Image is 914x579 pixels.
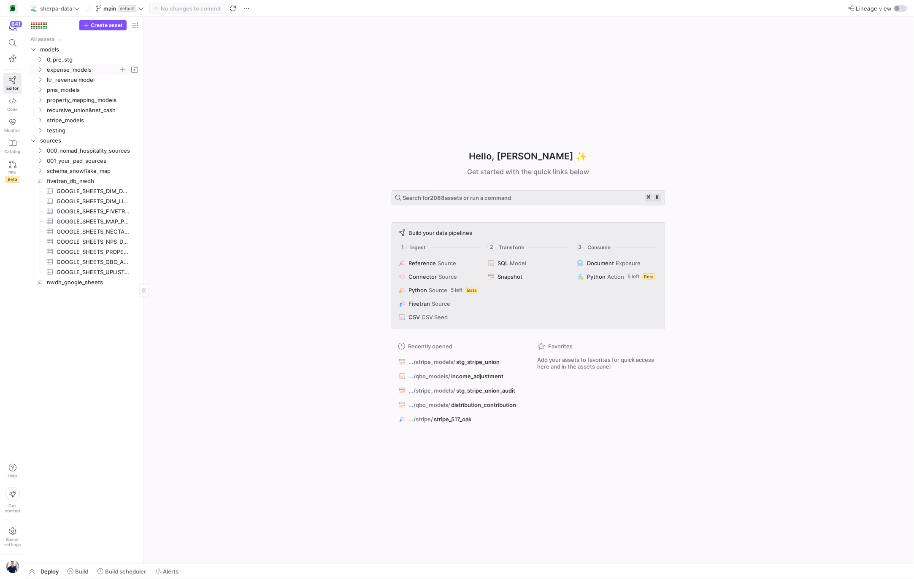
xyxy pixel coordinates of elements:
button: FivetranSource [397,299,481,309]
div: Press SPACE to select this row. [29,75,140,85]
span: Beta [5,176,19,183]
span: Action [607,273,624,280]
span: stripe_models [47,116,139,125]
a: https://storage.googleapis.com/y42-prod-data-exchange/images/8zH7NGsoioThIsGoE9TeuKf062YnnTrmQ10g... [3,1,22,16]
div: All assets [30,36,55,42]
span: 000_nomad_hospitality_sources [47,146,139,156]
span: Monitor [5,128,21,133]
button: PythonSource5 leftBeta [397,285,481,295]
span: distribution_contribution [452,401,516,408]
div: Press SPACE to select this row. [29,105,140,115]
button: PythonAction5 leftBeta [575,272,659,282]
a: Editor [3,73,22,94]
button: Help [3,460,22,482]
span: Editor [6,86,19,91]
span: Connector [409,273,437,280]
span: Python [587,273,606,280]
img: https://storage.googleapis.com/y42-prod-data-exchange/images/8zH7NGsoioThIsGoE9TeuKf062YnnTrmQ10g... [8,4,17,13]
button: ConnectorSource [397,272,481,282]
div: Press SPACE to select this row. [29,44,140,54]
span: 5 left [627,274,639,280]
div: Press SPACE to select this row. [29,257,140,267]
div: Press SPACE to select this row. [29,186,140,196]
div: Press SPACE to select this row. [29,206,140,216]
div: Press SPACE to select this row. [29,95,140,105]
span: Get started [5,503,20,513]
span: SQL [498,260,508,267]
a: GOOGLE_SHEETS_FIVETRAN_AUDIT​​​​​​​​​ [29,206,140,216]
div: Press SPACE to select this row. [29,237,140,247]
span: schema_snowflake_map [47,166,139,176]
span: GOOGLE_SHEETS_DIM_DATE​​​​​​​​​ [57,186,130,196]
div: Press SPACE to select this row. [29,115,140,125]
button: Create asset [79,20,127,30]
a: GOOGLE_SHEETS_NECTAR_LOANS​​​​​​​​​ [29,226,140,237]
button: 641 [3,20,22,35]
button: Getstarted [3,484,22,517]
span: Lineage view [856,5,892,12]
span: testing [47,126,139,135]
a: Spacesettings [3,524,22,551]
button: 🌊sherpa-data [29,3,82,14]
span: Snapshot [498,273,523,280]
button: Build [64,564,92,579]
a: GOOGLE_SHEETS_NPS_DATA​​​​​​​​​ [29,237,140,247]
span: Build [75,568,88,575]
span: 5 left [451,287,463,293]
span: CSV [409,314,420,320]
span: Source [439,273,457,280]
span: default [118,5,136,12]
button: Build scheduler [94,564,150,579]
span: Python [409,287,427,294]
h1: Hello, [PERSON_NAME] ✨ [469,149,587,163]
div: Press SPACE to select this row. [29,216,140,226]
span: Document [587,260,614,267]
strong: 2088 [430,194,445,201]
div: Press SPACE to select this row. [29,34,140,44]
div: Press SPACE to select this row. [29,247,140,257]
button: Alerts [151,564,182,579]
span: Space settings [4,537,21,547]
button: .../stripe_models/stg_stripe_union [397,356,521,367]
span: GOOGLE_SHEETS_NECTAR_LOANS​​​​​​​​​ [57,227,130,237]
div: Press SPACE to select this row. [29,85,140,95]
span: CSV Seed [422,314,448,320]
span: Beta [466,287,479,294]
span: main [103,5,116,12]
div: Press SPACE to select this row. [29,156,140,166]
div: Press SPACE to select this row. [29,65,140,75]
div: 641 [10,21,22,27]
span: property_mapping_models [47,95,139,105]
span: nwdh_google_sheets​​​​​​​​ [47,277,139,287]
span: stg_stripe_union_audit [457,387,516,394]
span: Search for assets or run a command [403,194,511,201]
span: PRs [9,170,16,175]
span: income_adjustment [452,373,504,380]
button: Snapshot [486,272,570,282]
img: https://storage.googleapis.com/y42-prod-data-exchange/images/Zw5nrXaob3ONa4BScmSjND9Lv23l9CySrx8m... [6,560,19,574]
span: sources [40,136,139,145]
span: stg_stripe_union [457,358,500,365]
span: 001_your_pad_sources [47,156,139,166]
span: GOOGLE_SHEETS_DIM_LISTING_MAP​​​​​​​​​ [57,197,130,206]
kbd: ⌘ [645,194,653,202]
button: ReferenceSource [397,258,481,268]
span: Fivetran [409,300,430,307]
div: Get started with the quick links below [392,167,665,177]
div: Press SPACE to select this row. [29,226,140,237]
span: Recently opened [408,343,453,350]
div: Press SPACE to select this row. [29,145,140,156]
a: GOOGLE_SHEETS_DIM_DATE​​​​​​​​​ [29,186,140,196]
span: .../stripe_models/ [409,358,456,365]
a: fivetran_db_nwdh​​​​​​​​ [29,176,140,186]
span: sherpa-data [40,5,72,12]
span: Catalog [5,149,21,154]
div: Press SPACE to select this row. [29,166,140,176]
a: nwdh_google_sheets​​​​​​​​ [29,277,140,287]
span: GOOGLE_SHEETS_QBO_ACCOUNT_MAPPING_NEW​​​​​​​​​ [57,257,130,267]
span: Reference [409,260,436,267]
span: .../stripe_models/ [409,387,456,394]
span: Deploy [41,568,59,575]
button: .../stripe_models/stg_stripe_union_audit [397,385,521,396]
button: maindefault [94,3,146,14]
